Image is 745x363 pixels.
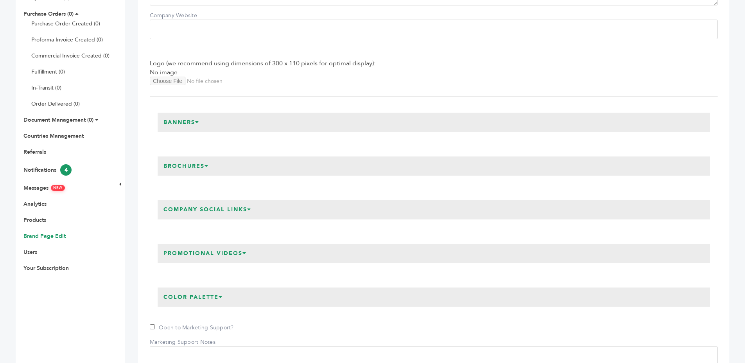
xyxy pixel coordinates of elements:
[31,68,65,75] a: Fulfillment (0)
[158,288,229,307] h3: Color Palette
[23,132,84,140] a: Countries Management
[150,59,718,68] span: Logo (we recommend using dimensions of 300 x 110 pixels for optimal display):
[23,10,74,18] a: Purchase Orders (0)
[23,248,37,256] a: Users
[23,148,46,156] a: Referrals
[31,36,103,43] a: Proforma Invoice Created (0)
[158,113,205,132] h3: Banners
[31,20,100,27] a: Purchase Order Created (0)
[23,200,47,208] a: Analytics
[51,185,65,191] span: NEW
[23,264,69,272] a: Your Subscription
[60,164,72,176] span: 4
[158,200,257,219] h3: Company Social Links
[150,12,205,20] label: Company Website
[150,324,155,329] input: Open to Marketing Support?
[158,156,215,176] h3: Brochures
[23,116,93,124] a: Document Management (0)
[150,59,718,97] div: No image
[150,338,215,346] label: Marketing Support Notes
[23,232,66,240] a: Brand Page Edit
[150,324,234,332] label: Open to Marketing Support?
[23,184,65,192] a: MessagesNEW
[31,100,80,108] a: Order Delivered (0)
[23,216,46,224] a: Products
[31,52,110,59] a: Commercial Invoice Created (0)
[31,84,61,92] a: In-Transit (0)
[158,244,253,263] h3: Promotional Videos
[23,166,72,174] a: Notifications4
